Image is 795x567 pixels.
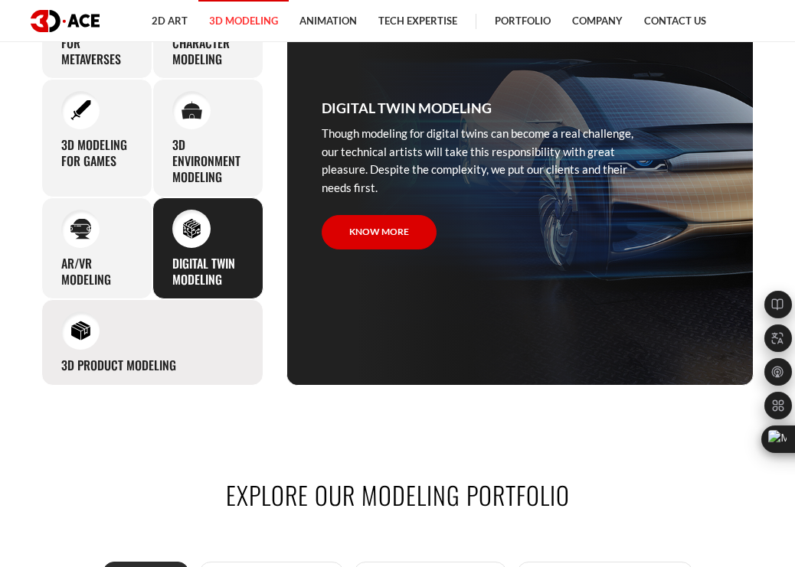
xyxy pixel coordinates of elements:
[172,137,244,184] h3: 3D environment modeling
[61,357,176,373] h3: 3D Product Modeling
[41,477,754,512] h2: Explore our modeling portfolio
[172,19,244,67] h3: 3D character modeling
[70,218,91,239] img: AR/VR modeling
[61,19,132,67] h3: 3D Modeling for Metaverses
[182,218,202,239] img: Digital Twin modeling
[172,256,244,288] h3: Digital Twin modeling
[70,100,91,121] img: 3D modeling for games
[322,215,437,249] a: Know more
[182,101,202,119] img: 3D environment modeling
[31,10,100,32] img: logo dark
[61,256,132,288] h3: AR/VR modeling
[70,321,91,341] img: 3D Product Modeling
[322,125,636,197] p: Though modeling for digital twins can become a real challenge, our technical artists will take th...
[322,97,492,119] h3: Digital Twin modeling
[61,137,132,169] h3: 3D modeling for games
